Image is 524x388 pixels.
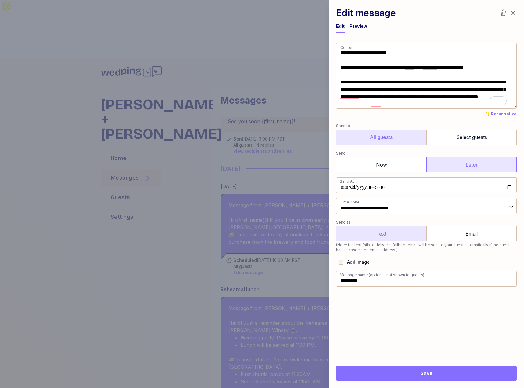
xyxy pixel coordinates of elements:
button: Save [336,366,517,381]
textarea: To enrich screen reader interactions, please activate Accessibility in Grammarly extension settings [336,43,517,109]
label: Now [336,157,426,172]
div: Edit [336,23,345,29]
div: Preview [350,23,367,29]
label: All guests [336,130,426,145]
label: Email [426,226,517,241]
input: Message name (optional, not shown to guests) [336,271,517,287]
button: ✨ Personalize [485,111,517,117]
label: Text [336,226,426,241]
h1: Edit message [336,7,396,18]
p: (Note: if a text fails to deliver, a fallback email will be sent to your guest automatically if t... [336,243,517,252]
label: Send [336,150,517,157]
label: Add Image [343,258,370,266]
label: Send to [336,122,517,130]
label: Select guests [426,130,517,145]
label: Send as [336,219,517,226]
label: Later [426,157,517,172]
span: Save [420,370,432,377]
